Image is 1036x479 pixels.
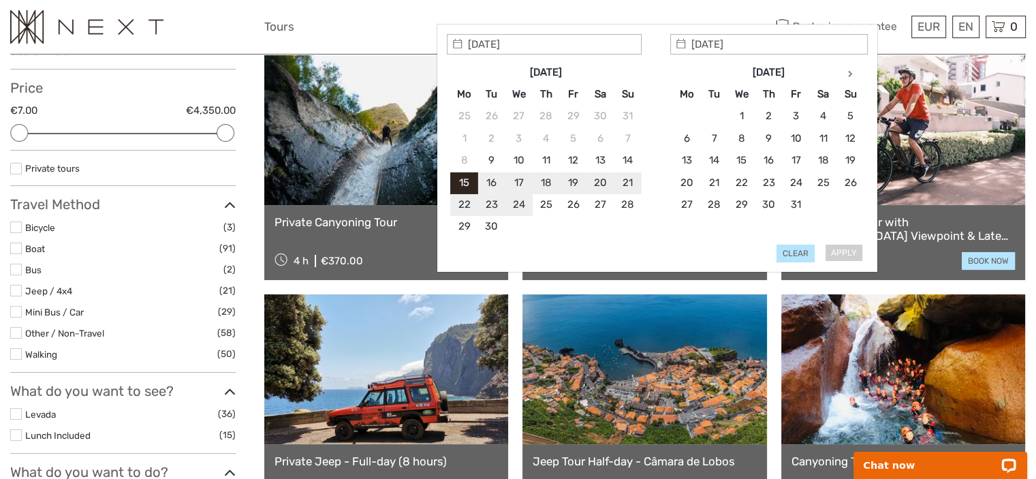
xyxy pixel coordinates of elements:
td: 17 [782,150,809,172]
th: [DATE] [477,61,614,83]
a: Mini Bus / Car [25,307,84,318]
iframe: LiveChat chat widget [845,436,1036,479]
td: 25 [532,194,559,216]
td: 10 [505,150,532,172]
th: Fr [782,83,809,105]
td: 26 [559,194,586,216]
td: 5 [559,127,586,149]
span: (29) [218,304,236,320]
h3: Travel Method [10,196,236,213]
td: 15 [727,150,755,172]
th: Su [836,83,864,105]
th: Su [614,83,641,105]
td: 15 [450,172,477,194]
th: Sa [809,83,836,105]
th: [DATE] [700,61,836,83]
a: Jeep Tour Half-day - Câmara de Lobos [533,454,756,468]
td: 30 [755,194,782,216]
a: Bicycle [25,222,55,233]
td: 3 [782,106,809,127]
td: 14 [700,150,727,172]
span: (2) [223,262,236,277]
a: book now [962,252,1015,270]
td: 11 [532,150,559,172]
button: Clear [776,245,815,262]
td: 19 [559,172,586,194]
td: 22 [450,194,477,216]
th: Fr [559,83,586,105]
td: 27 [673,194,700,216]
td: 19 [836,150,864,172]
a: E-Bike Road Tour with [GEOGRAPHIC_DATA] Viewpoint & Late Breakfast [791,215,1015,243]
a: Private Canyoning Tour [274,215,498,229]
td: 26 [477,106,505,127]
td: 21 [700,172,727,194]
span: (21) [219,283,236,298]
td: 18 [532,172,559,194]
td: 29 [450,216,477,238]
td: 13 [673,150,700,172]
td: 7 [614,127,641,149]
label: €7.00 [10,104,37,118]
a: Lunch Included [25,430,91,441]
label: €4,350.00 [186,104,236,118]
td: 1 [450,127,477,149]
td: 13 [586,150,614,172]
td: 6 [586,127,614,149]
a: Private Jeep - Full-day (8 hours) [274,454,498,468]
td: 18 [809,150,836,172]
td: 7 [700,127,727,149]
a: Bus [25,264,42,275]
span: 4 h [294,255,309,267]
td: 12 [836,127,864,149]
td: 17 [505,172,532,194]
td: 25 [809,172,836,194]
td: 1 [727,106,755,127]
span: (36) [218,406,236,422]
span: 0 [1008,20,1020,33]
th: We [727,83,755,105]
td: 30 [586,106,614,127]
td: 22 [727,172,755,194]
td: 30 [477,216,505,238]
td: 14 [614,150,641,172]
td: 29 [727,194,755,216]
span: (91) [219,241,236,256]
td: 31 [614,106,641,127]
td: 21 [614,172,641,194]
a: Jeep / 4x4 [25,285,72,296]
a: Tours [264,17,294,37]
img: 3282-a978e506-1cde-4c38-be18-ebef36df7ad8_logo_small.png [10,10,163,44]
td: 9 [477,150,505,172]
div: EN [952,16,979,38]
td: 28 [614,194,641,216]
th: Th [532,83,559,105]
th: Tu [477,83,505,105]
span: (3) [223,219,236,235]
h3: Price [10,80,236,96]
td: 23 [477,194,505,216]
td: 31 [782,194,809,216]
th: Mo [673,83,700,105]
td: 2 [755,106,782,127]
td: 16 [755,150,782,172]
td: 28 [532,106,559,127]
td: 8 [450,150,477,172]
a: Walking [25,349,57,360]
td: 24 [782,172,809,194]
td: 24 [505,194,532,216]
td: 5 [836,106,864,127]
td: 20 [673,172,700,194]
td: 4 [809,106,836,127]
th: Th [755,83,782,105]
h3: What do you want to see? [10,383,236,399]
div: €370.00 [321,255,363,267]
td: 12 [559,150,586,172]
td: 9 [755,127,782,149]
td: 2 [477,127,505,149]
span: EUR [917,20,940,33]
a: Levada [25,409,56,420]
th: We [505,83,532,105]
a: Boat [25,243,45,254]
td: 20 [586,172,614,194]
